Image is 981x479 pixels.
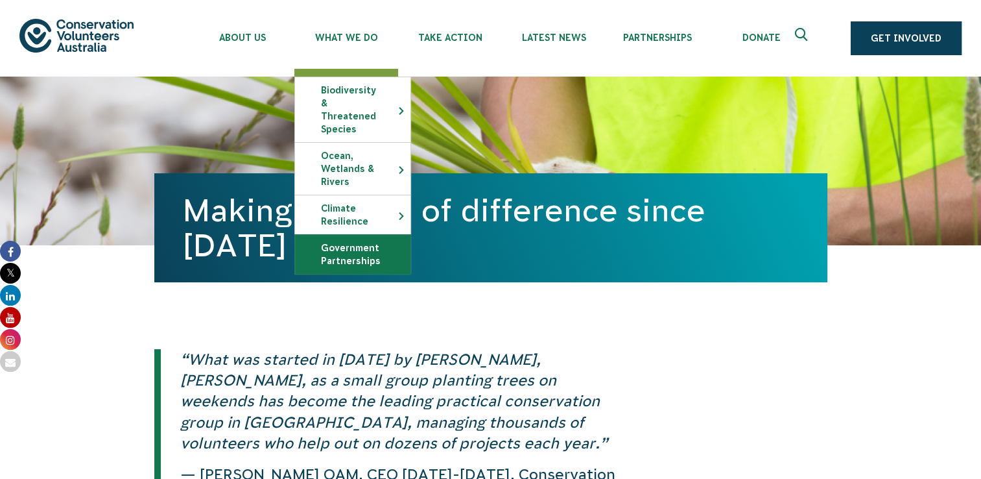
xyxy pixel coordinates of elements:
[502,32,606,43] span: Latest News
[295,77,410,142] a: Biodiversity & Threatened Species
[787,23,818,54] button: Expand search box Close search box
[295,143,410,195] a: Ocean, Wetlands & Rivers
[183,193,799,263] h1: Making a world of difference since [DATE]
[294,32,398,43] span: What We Do
[709,32,813,43] span: Donate
[19,19,134,52] img: logo.svg
[180,351,608,452] em: “What was started in [DATE] by [PERSON_NAME], [PERSON_NAME], as a small group planting trees on w...
[295,235,410,274] a: Government Partnerships
[294,142,411,195] li: Ocean, Wetlands & Rivers
[398,32,502,43] span: Take Action
[851,21,962,55] a: Get Involved
[191,32,294,43] span: About Us
[294,77,411,142] li: Biodiversity & Threatened Species
[606,32,709,43] span: Partnerships
[294,195,411,234] li: Climate Resilience
[795,28,811,49] span: Expand search box
[295,195,410,234] a: Climate Resilience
